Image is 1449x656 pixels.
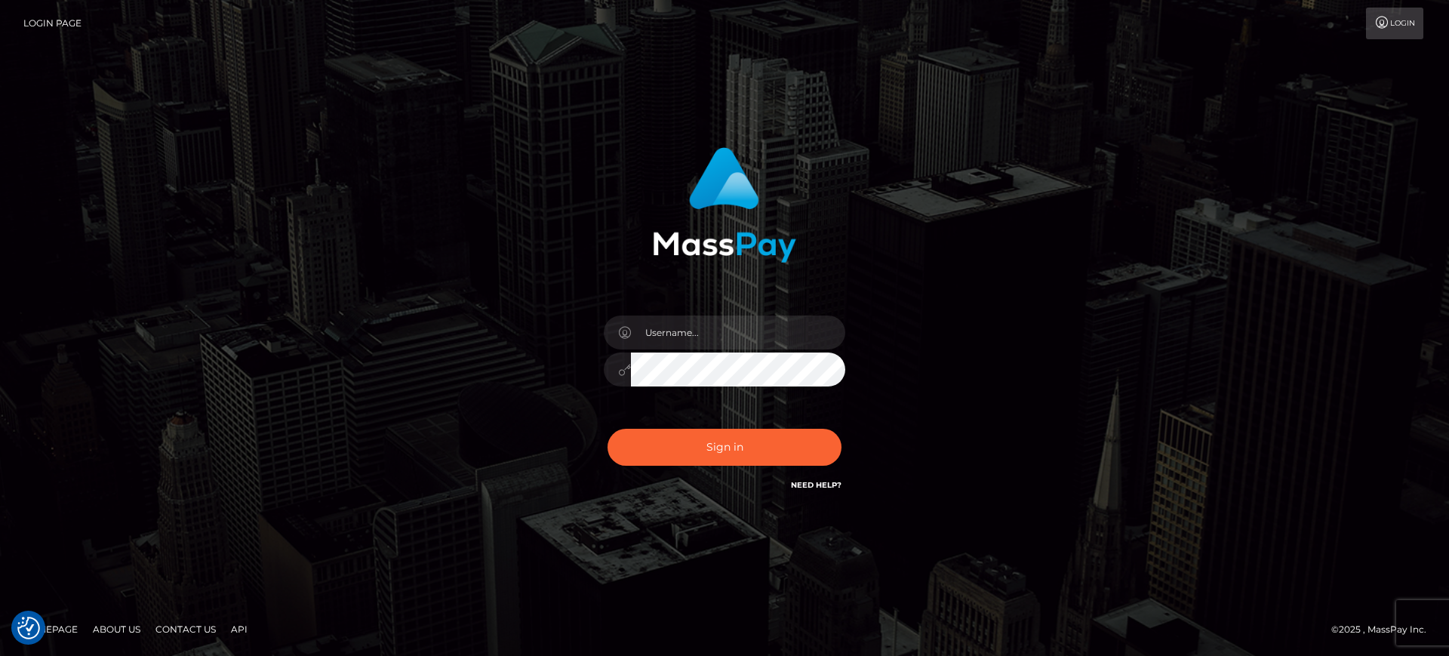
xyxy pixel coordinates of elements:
a: Homepage [17,618,84,641]
img: MassPay Login [653,147,796,263]
button: Consent Preferences [17,617,40,639]
button: Sign in [608,429,841,466]
a: About Us [87,618,146,641]
a: Need Help? [791,480,841,490]
a: Login Page [23,8,82,39]
a: Login [1366,8,1423,39]
a: API [225,618,254,641]
img: Revisit consent button [17,617,40,639]
input: Username... [631,316,845,350]
a: Contact Us [149,618,222,641]
div: © 2025 , MassPay Inc. [1331,621,1438,638]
